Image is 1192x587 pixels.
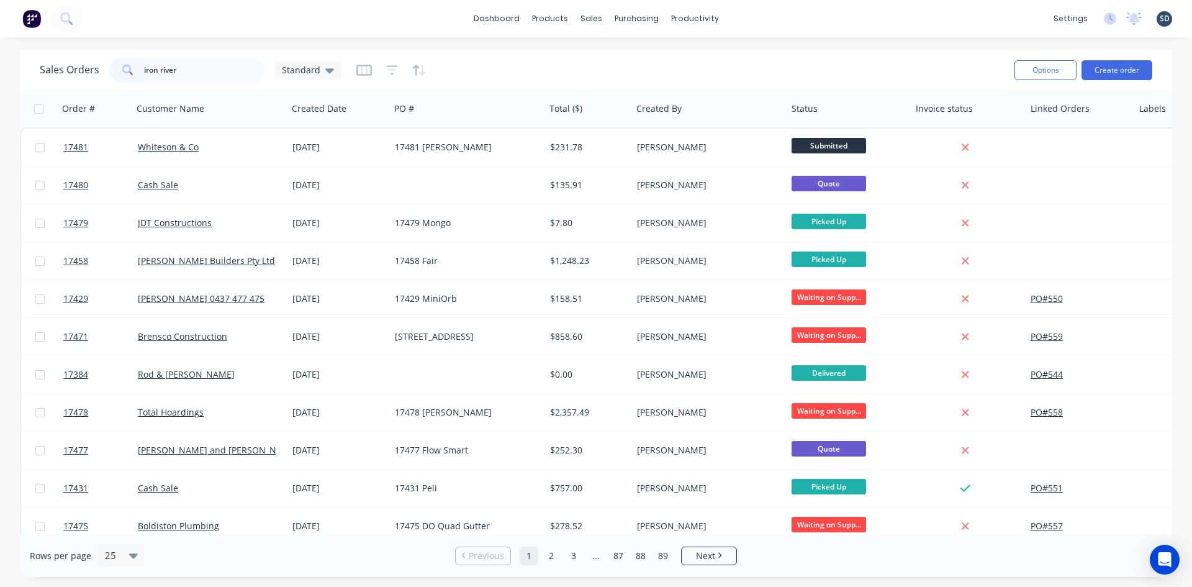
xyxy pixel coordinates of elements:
[550,482,623,494] div: $757.00
[292,217,385,229] div: [DATE]
[792,176,866,191] span: Quote
[30,550,91,562] span: Rows per page
[395,482,533,494] div: 17431 Peli
[792,289,866,305] span: Waiting on Supp...
[138,520,219,532] a: Boldiston Plumbing
[138,444,298,456] a: [PERSON_NAME] and [PERSON_NAME]
[138,406,204,418] a: Total Hoardings
[792,327,866,343] span: Waiting on Supp...
[138,255,275,266] a: [PERSON_NAME] Builders Pty Ltd
[916,102,973,115] div: Invoice status
[292,255,385,267] div: [DATE]
[63,482,88,494] span: 17431
[292,179,385,191] div: [DATE]
[1031,368,1063,381] button: PO#544
[609,547,628,565] a: Page 87
[550,330,623,343] div: $858.60
[637,293,775,305] div: [PERSON_NAME]
[1150,545,1180,575] div: Open Intercom Messenger
[665,9,725,28] div: productivity
[587,547,605,565] a: Jump forward
[467,9,526,28] a: dashboard
[63,255,88,267] span: 17458
[138,141,199,153] a: Whiteson & Co
[395,255,533,267] div: 17458 Fair
[550,444,623,457] div: $252.30
[550,368,623,381] div: $0.00
[637,368,775,381] div: [PERSON_NAME]
[549,102,582,115] div: Total ($)
[395,217,533,229] div: 17479 Mongo
[550,293,623,305] div: $158.51
[1081,60,1152,80] button: Create order
[550,520,623,532] div: $278.52
[138,217,212,229] a: JDT Constructions
[456,550,510,562] a: Previous page
[1014,60,1077,80] button: Options
[608,9,665,28] div: purchasing
[138,293,264,304] a: [PERSON_NAME] 0437 477 475
[550,255,623,267] div: $1,248.23
[63,166,138,204] a: 17480
[292,520,385,532] div: [DATE]
[637,255,775,267] div: [PERSON_NAME]
[637,406,775,419] div: [PERSON_NAME]
[637,520,775,532] div: [PERSON_NAME]
[395,141,533,153] div: 17481 [PERSON_NAME]
[520,547,538,565] a: Page 1 is your current page
[138,368,235,380] a: Rod & [PERSON_NAME]
[63,356,138,393] a: 17384
[1031,293,1063,305] button: PO#550
[394,102,414,115] div: PO #
[137,102,204,115] div: Customer Name
[138,482,178,494] a: Cash Sale
[292,406,385,419] div: [DATE]
[550,179,623,191] div: $135.91
[63,406,88,419] span: 17478
[62,102,95,115] div: Order #
[637,217,775,229] div: [PERSON_NAME]
[282,63,320,76] span: Standard
[395,293,533,305] div: 17429 MiniOrb
[63,507,138,545] a: 17475
[1160,13,1170,24] span: SD
[792,138,866,153] span: Submitted
[792,102,818,115] div: Status
[63,368,88,381] span: 17384
[550,141,623,153] div: $231.78
[526,9,574,28] div: products
[40,64,99,76] h1: Sales Orders
[792,517,866,532] span: Waiting on Supp...
[682,550,736,562] a: Next page
[792,479,866,494] span: Picked Up
[63,520,88,532] span: 17475
[63,141,88,153] span: 17481
[63,330,88,343] span: 17471
[63,470,138,507] a: 17431
[574,9,608,28] div: sales
[792,214,866,229] span: Picked Up
[654,547,672,565] a: Page 89
[395,520,533,532] div: 17475 DO Quad Gutter
[1031,102,1090,115] div: Linked Orders
[542,547,561,565] a: Page 2
[637,330,775,343] div: [PERSON_NAME]
[792,441,866,457] span: Quote
[63,179,88,191] span: 17480
[637,179,775,191] div: [PERSON_NAME]
[22,9,41,28] img: Factory
[637,444,775,457] div: [PERSON_NAME]
[1139,102,1166,115] div: Labels
[138,330,227,342] a: Brensco Construction
[792,252,866,267] span: Picked Up
[292,482,385,494] div: [DATE]
[450,547,742,565] ul: Pagination
[292,293,385,305] div: [DATE]
[395,330,533,343] div: [STREET_ADDRESS]
[63,318,138,355] a: 17471
[292,368,385,381] div: [DATE]
[631,547,650,565] a: Page 88
[550,217,623,229] div: $7.80
[63,394,138,431] a: 17478
[63,242,138,280] a: 17458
